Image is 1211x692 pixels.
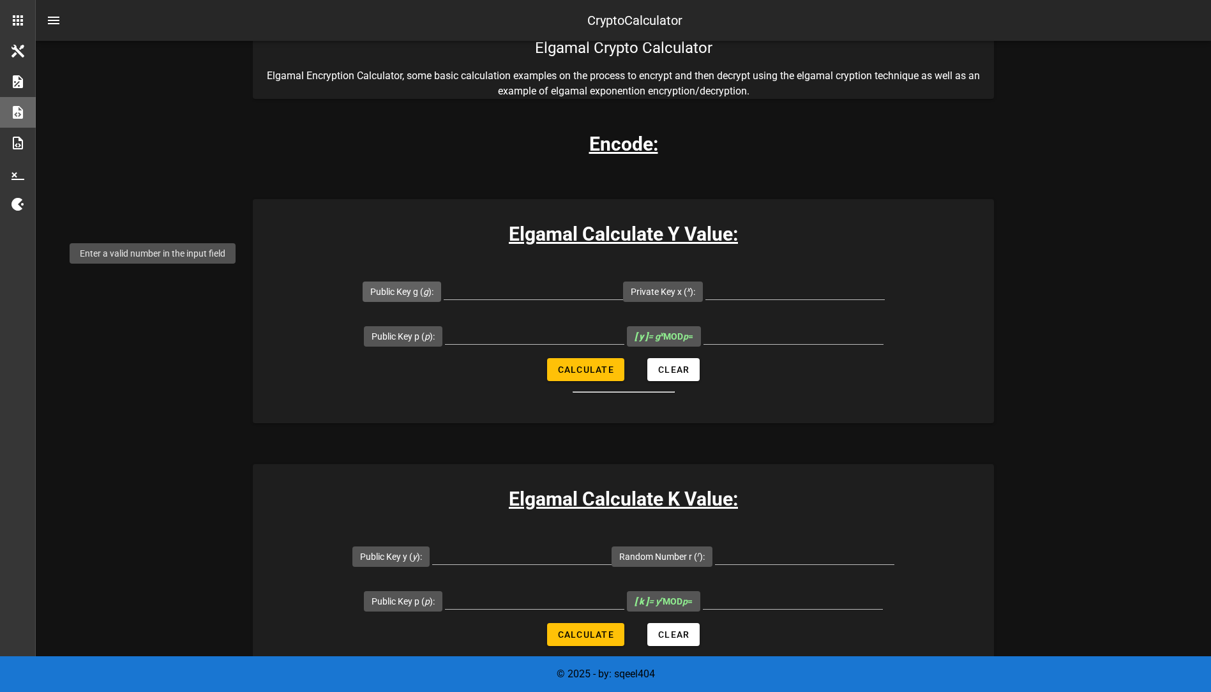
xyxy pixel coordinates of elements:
i: p [683,331,688,342]
h3: Encode: [589,130,658,158]
b: [ k ] [635,596,649,606]
button: Clear [647,358,700,381]
span: Clear [658,365,689,375]
h3: Elgamal Calculate Y Value: [253,220,994,248]
i: g [423,287,428,297]
label: Public Key g ( ): [370,285,433,298]
label: Public Key p ( ): [372,330,435,343]
label: Public Key p ( ): [372,595,435,608]
span: MOD = [635,596,693,606]
label: Public Key y ( ): [360,550,422,563]
sup: r [697,550,700,559]
i: y [412,552,417,562]
button: Calculate [547,358,624,381]
p: Elgamal Encryption Calculator, some basic calculation examples on the process to encrypt and then... [253,68,994,99]
button: Clear [647,623,700,646]
label: Private Key x ( ): [631,285,695,298]
i: p [425,596,430,606]
button: Calculate [547,623,624,646]
h3: Elgamal Calculate K Value: [253,485,994,513]
span: Calculate [557,629,614,640]
i: = y [635,596,663,606]
span: Calculate [557,365,614,375]
button: nav-menu-toggle [38,5,69,36]
sup: x [660,330,663,338]
i: p [425,331,430,342]
div: Elgamal Crypto Calculator [253,27,994,68]
b: [ y ] [635,331,648,342]
label: Random Number r ( ): [619,550,705,563]
sup: r [660,595,663,603]
i: p [682,596,688,606]
div: CryptoCalculator [587,11,682,30]
i: = g [635,331,663,342]
sup: x [687,285,690,294]
span: Clear [658,629,689,640]
span: © 2025 - by: sqeel404 [557,668,655,680]
span: MOD = [635,331,693,342]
